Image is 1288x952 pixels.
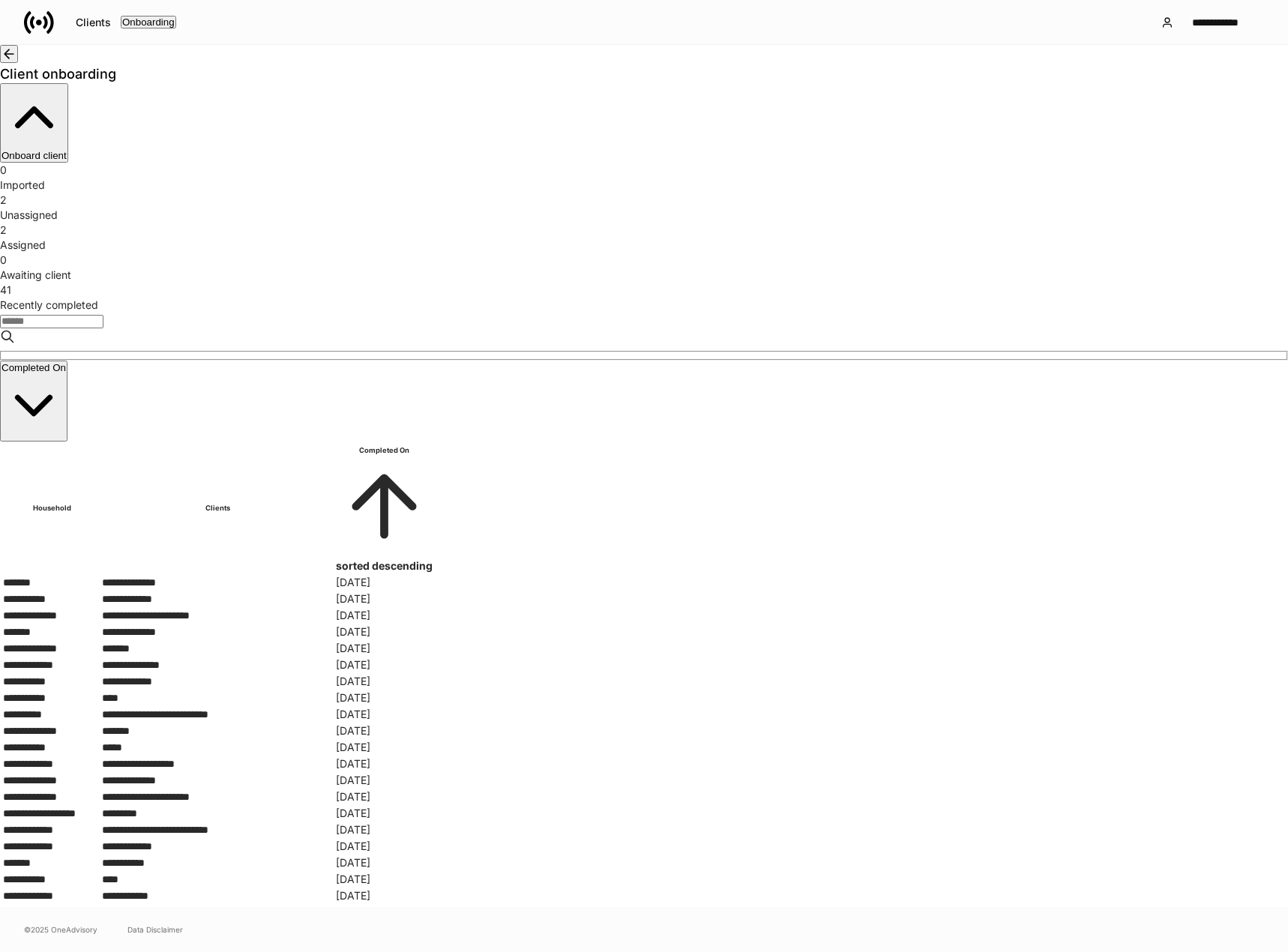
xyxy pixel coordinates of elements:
[336,657,433,672] td: [DATE]
[336,591,433,606] td: [DATE]
[336,839,433,854] td: [DATE]
[336,740,433,755] td: [DATE]
[3,501,100,516] h6: Household
[336,559,433,572] span: sorted descending
[336,855,433,870] td: [DATE]
[336,443,433,572] span: Completed Onsorted descending
[336,707,433,722] td: [DATE]
[336,674,433,689] td: [DATE]
[336,723,433,738] td: [DATE]
[336,641,433,656] td: [DATE]
[122,17,175,27] div: Onboarding
[336,822,433,837] td: [DATE]
[24,924,97,936] span: © 2025 OneAdvisory
[336,690,433,705] td: [DATE]
[66,10,121,34] button: Clients
[121,16,176,28] button: Onboarding
[336,756,433,771] td: [DATE]
[336,806,433,821] td: [DATE]
[336,575,433,590] td: [DATE]
[102,501,334,516] h6: Clients
[1,362,66,373] div: Completed On
[1,85,67,161] div: Onboard client
[336,773,433,788] td: [DATE]
[76,17,111,28] div: Clients
[336,624,433,639] td: [DATE]
[336,608,433,623] td: [DATE]
[336,789,433,804] td: [DATE]
[336,443,433,458] h6: Completed On
[127,924,183,936] a: Data Disclaimer
[336,888,433,903] td: [DATE]
[336,872,433,887] td: [DATE]
[336,905,433,920] td: [DATE]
